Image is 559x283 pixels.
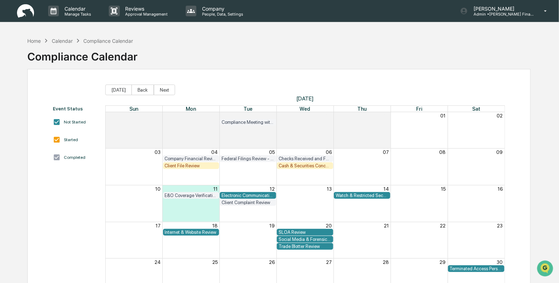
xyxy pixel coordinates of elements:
button: 18 [212,223,218,229]
button: 04 [211,149,218,155]
div: Social Media & Forensic Testing [279,237,331,242]
span: [DATE] [105,95,505,102]
button: 09 [497,149,503,155]
button: 11 [213,186,218,192]
div: Terminated Access Person Audit [450,266,503,271]
div: Client Complaint Review [222,200,274,205]
span: Data Lookup [14,103,45,110]
button: 31 [384,113,389,119]
button: 27 [326,259,332,265]
div: Electronic Communication Review [222,193,274,198]
div: Federal Filings Review - Form N-PX [222,156,274,161]
button: 12 [270,186,275,192]
iframe: Open customer support [536,260,555,279]
button: 06 [326,149,332,155]
div: We're available if you need us! [24,61,90,67]
button: 29 [440,259,446,265]
input: Clear [18,32,117,40]
a: Powered byPylon [50,120,86,125]
div: SLOA Review [279,230,331,235]
p: Manage Tasks [59,12,95,17]
button: 14 [384,186,389,192]
button: 03 [155,149,161,155]
div: E&O Coverage Verification [165,193,218,198]
button: 30 [497,259,503,265]
a: 🗄️Attestations [49,86,91,99]
button: 10 [156,186,161,192]
p: Admin • [PERSON_NAME] Financial [468,12,534,17]
div: Completed [64,155,86,160]
button: 28 [212,113,218,119]
span: Wed [300,106,311,112]
span: Tue [244,106,252,112]
button: 21 [384,223,389,229]
div: Home [27,38,41,44]
div: Start new chat [24,54,116,61]
span: Sat [472,106,480,112]
span: Pylon [71,120,86,125]
button: Next [154,85,175,95]
button: 07 [383,149,389,155]
button: 05 [269,149,275,155]
button: 22 [440,223,446,229]
p: Approval Management [120,12,172,17]
button: 28 [383,259,389,265]
button: 17 [156,223,161,229]
div: Not Started [64,120,86,125]
p: How can we help? [7,15,129,26]
span: Preclearance [14,89,46,96]
div: 🗄️ [51,90,57,96]
button: 25 [212,259,218,265]
button: 01 [441,113,446,119]
button: 24 [155,259,161,265]
button: 30 [326,113,332,119]
div: 🔎 [7,103,13,109]
span: Mon [186,106,196,112]
span: Attestations [58,89,88,96]
div: Client File Review [165,163,218,168]
span: Sun [129,106,138,112]
p: Reviews [120,6,172,12]
button: 27 [155,113,161,119]
div: Internet & Website Review [165,230,218,235]
button: Back [132,85,154,95]
div: Started [64,137,78,142]
p: Company [196,6,247,12]
img: logo [17,4,34,18]
button: 13 [327,186,332,192]
div: Checks Received and Forwarded Log [279,156,331,161]
button: 29 [269,113,275,119]
div: Cash & Securities Concentration Review [279,163,331,168]
div: Company Financial Review [165,156,218,161]
a: 🖐️Preclearance [4,86,49,99]
button: [DATE] [105,85,132,95]
div: Calendar [52,38,73,44]
span: Fri [416,106,422,112]
button: 08 [440,149,446,155]
button: 23 [497,223,503,229]
button: Start new chat [121,56,129,65]
div: Compliance Meeting with Management [222,120,274,125]
p: [PERSON_NAME] [468,6,534,12]
div: Compliance Calendar [83,38,133,44]
p: People, Data, Settings [196,12,247,17]
button: 19 [269,223,275,229]
a: 🔎Data Lookup [4,100,47,112]
div: Compliance Calendar [27,45,138,63]
button: 02 [497,113,503,119]
span: Thu [358,106,367,112]
button: 26 [269,259,275,265]
div: Event Status [53,106,98,111]
button: 15 [441,186,446,192]
button: 20 [326,223,332,229]
div: Trade Blotter Review [279,244,331,249]
div: 🖐️ [7,90,13,96]
div: Watch & Restricted Securities List [336,193,388,198]
p: Calendar [59,6,95,12]
img: 1746055101610-c473b297-6a78-478c-a979-82029cc54cd1 [7,54,20,67]
button: 16 [498,186,503,192]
